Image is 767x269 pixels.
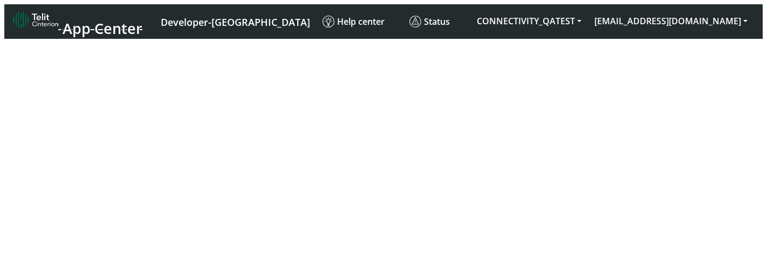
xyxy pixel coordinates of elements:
a: Your current platform instance [160,11,310,31]
img: status.svg [409,16,421,27]
span: Help center [323,16,385,27]
a: App Center [13,9,141,35]
span: Status [409,16,450,27]
button: CONNECTIVITY_QATEST [470,11,588,31]
img: knowledge.svg [323,16,334,27]
a: Status [405,11,470,32]
img: logo-telit-cinterion-gw-new.png [13,11,58,29]
span: App Center [63,18,142,38]
a: Help center [318,11,405,32]
span: Developer-[GEOGRAPHIC_DATA] [161,16,310,29]
button: [EMAIL_ADDRESS][DOMAIN_NAME] [588,11,754,31]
